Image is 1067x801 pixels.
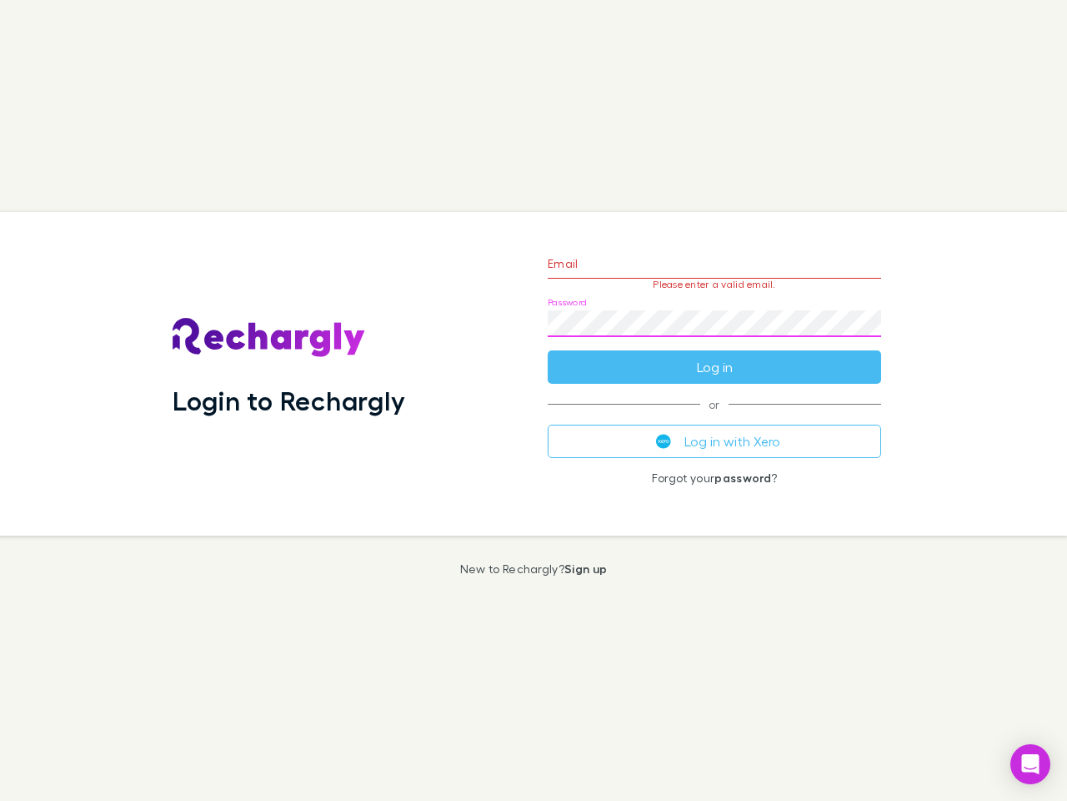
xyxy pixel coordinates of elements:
[656,434,671,449] img: Xero's logo
[548,296,587,309] label: Password
[1010,744,1050,784] div: Open Intercom Messenger
[564,562,607,576] a: Sign up
[173,318,366,358] img: Rechargly's Logo
[548,279,881,290] p: Please enter a valid email.
[548,350,881,384] button: Log in
[714,471,771,485] a: password
[548,425,881,458] button: Log in with Xero
[173,385,405,416] h1: Login to Rechargly
[548,471,881,485] p: Forgot your ?
[460,562,608,576] p: New to Rechargly?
